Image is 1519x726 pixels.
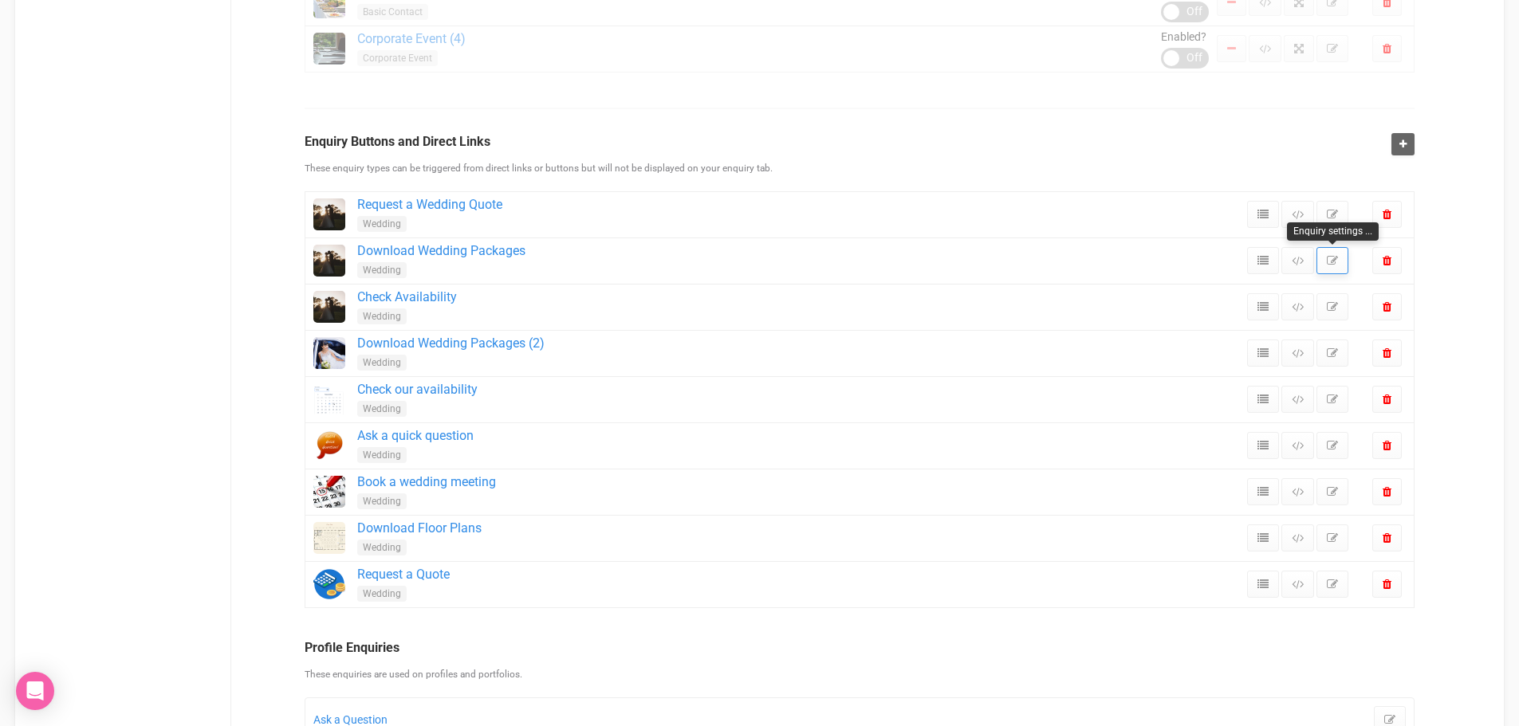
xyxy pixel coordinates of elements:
[357,586,407,602] span: Wedding
[357,401,407,417] span: Wedding
[305,639,1414,657] legend: Profile Enquiries
[16,672,54,710] div: Open Intercom Messenger
[305,163,773,174] small: These enquiry types can be triggered from direct links or buttons but will not be displayed on yo...
[357,493,407,509] span: Wedding
[357,50,438,66] span: Corporate Event
[357,288,1246,307] a: Check Availability
[357,216,407,232] span: Wedding
[357,242,1246,261] a: Download Wedding Packages
[357,473,1246,492] a: Book a wedding meeting
[357,262,407,278] span: Wedding
[1287,222,1379,241] div: Enquiry settings ...
[357,381,1246,399] a: Check our availability
[357,447,407,463] span: Wedding
[357,427,1246,445] a: Ask a quick question
[305,669,522,680] small: These enquiries are used on profiles and portfolios.
[357,355,407,371] span: Wedding
[357,30,1160,49] a: Corporate Event (4)
[305,133,1414,151] legend: Enquiry Buttons and Direct Links
[357,520,1246,538] a: Download Floor Plans
[357,566,1246,584] a: Request a Quote
[357,4,428,20] span: Basic Contact
[357,196,1246,214] a: Request a Wedding Quote
[1161,29,1217,45] div: Enabled?
[357,540,407,555] span: Wedding
[357,335,1246,353] a: Download Wedding Packages (2)
[357,308,407,324] span: Wedding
